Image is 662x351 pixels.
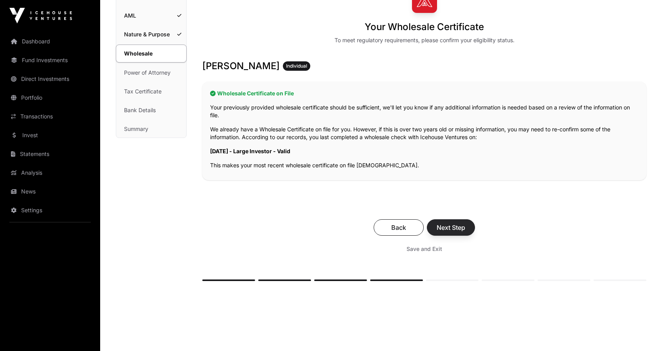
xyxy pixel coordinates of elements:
[116,26,186,43] a: Nature & Purpose
[116,64,186,81] a: Power of Attorney
[210,125,639,141] p: We already have a Wholesale Certificate on file for you. However, if this is over two years old o...
[210,90,639,97] h2: Wholesale Certificate on File
[210,161,639,169] p: This makes your most recent wholesale certificate on file [DEMOGRAPHIC_DATA].
[6,108,94,125] a: Transactions
[6,127,94,144] a: Invest
[6,70,94,88] a: Direct Investments
[116,45,187,63] a: Wholesale
[286,63,307,69] span: Individual
[116,83,186,100] a: Tax Certificate
[407,245,442,253] span: Save and Exit
[374,219,424,236] button: Back
[383,223,414,232] span: Back
[623,313,662,351] iframe: Chat Widget
[437,223,465,232] span: Next Step
[6,202,94,219] a: Settings
[116,120,186,138] a: Summary
[6,164,94,181] a: Analysis
[210,104,639,119] p: Your previously provided wholesale certificate should be sufficient, we'll let you know if any ad...
[335,36,514,44] div: To meet regulatory requirements, please confirm your eligibility status.
[365,21,484,33] h1: Your Wholesale Certificate
[210,147,639,155] p: [DATE] - Large Investor - Valid
[9,8,72,23] img: Icehouse Ventures Logo
[202,60,646,72] h3: [PERSON_NAME]
[6,89,94,106] a: Portfolio
[116,102,186,119] a: Bank Details
[6,145,94,163] a: Statements
[427,219,475,236] button: Next Step
[397,242,452,256] button: Save and Exit
[6,183,94,200] a: News
[116,7,186,24] a: AML
[6,52,94,69] a: Fund Investments
[6,33,94,50] a: Dashboard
